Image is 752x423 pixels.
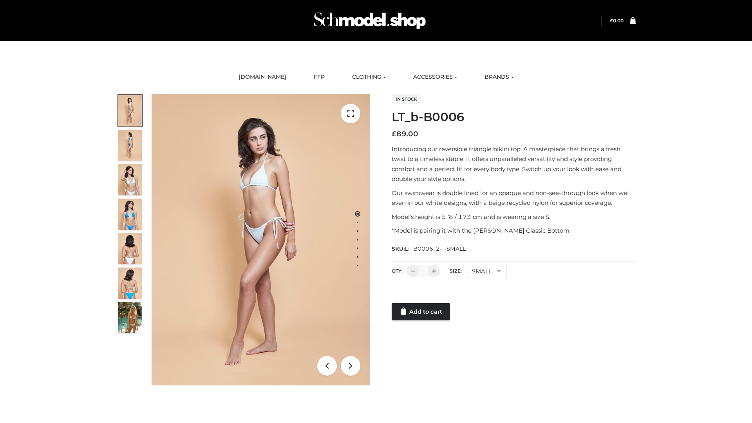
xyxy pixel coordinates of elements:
[233,69,292,86] a: [DOMAIN_NAME]
[479,69,519,86] a: BRANDS
[392,110,636,124] h1: LT_b-B0006
[466,265,506,278] div: SMALL
[392,244,466,253] span: SKU:
[118,95,142,127] img: ArielClassicBikiniTop_CloudNine_AzureSky_OW114ECO_1-scaled.jpg
[118,233,142,264] img: ArielClassicBikiniTop_CloudNine_AzureSky_OW114ECO_7-scaled.jpg
[610,18,624,23] a: £0.00
[392,226,636,236] p: *Model is pairing it with the [PERSON_NAME] Classic Bottom
[392,268,403,274] label: QTY:
[118,268,142,299] img: ArielClassicBikiniTop_CloudNine_AzureSky_OW114ECO_8-scaled.jpg
[392,130,418,138] bdi: 89.00
[450,268,462,274] label: Size:
[392,212,636,222] p: Model’s height is 5 ‘8 / 173 cm and is wearing a size S.
[308,69,331,86] a: FFP
[392,94,421,104] span: In stock
[118,164,142,195] img: ArielClassicBikiniTop_CloudNine_AzureSky_OW114ECO_3-scaled.jpg
[405,245,466,252] span: LT_B0006_2-_-SMALL
[346,69,392,86] a: CLOTHING
[392,303,450,320] a: Add to cart
[311,5,428,36] img: Schmodel Admin 964
[610,18,613,23] span: £
[610,18,624,23] bdi: 0.00
[392,144,636,184] p: Introducing our reversible triangle bikini top. A masterpiece that brings a fresh twist to a time...
[118,199,142,230] img: ArielClassicBikiniTop_CloudNine_AzureSky_OW114ECO_4-scaled.jpg
[407,69,463,86] a: ACCESSORIES
[118,130,142,161] img: ArielClassicBikiniTop_CloudNine_AzureSky_OW114ECO_2-scaled.jpg
[152,94,370,385] img: ArielClassicBikiniTop_CloudNine_AzureSky_OW114ECO_1
[118,302,142,333] img: Arieltop_CloudNine_AzureSky2.jpg
[392,130,396,138] span: £
[392,188,636,208] p: Our swimwear is double lined for an opaque and non-see-through look when wet, even in our white d...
